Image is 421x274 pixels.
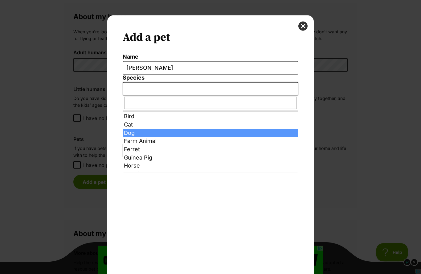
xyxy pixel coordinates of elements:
[123,162,298,170] li: Horse
[123,75,298,81] label: Species
[123,121,298,129] li: Cat
[298,22,308,31] button: close
[123,145,298,154] li: Ferret
[123,54,298,60] label: Name
[123,31,298,44] h2: Add a pet
[98,4,323,32] img: 2c4ja09t_728x90.gif
[123,154,298,162] li: Guinea Pig
[123,112,298,121] li: Bird
[123,129,298,137] li: Dog
[123,137,298,145] li: Farm Animal
[123,170,298,178] li: Rabbit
